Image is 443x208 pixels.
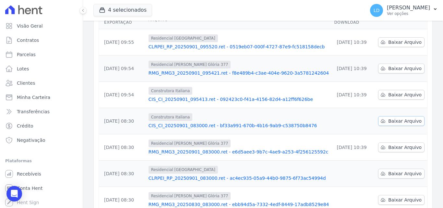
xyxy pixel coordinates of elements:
a: RMG_RMG3_20250830_083000.ret - ebb94d5a-7332-4edf-8449-17adb8529e84 [149,201,329,208]
a: RMG_RMG3_20250901_095421.ret - f8e489b4-c3ae-404e-9620-3a5781242604 [149,70,329,76]
span: Baixar Arquivo [388,144,422,151]
a: Lotes [3,62,80,75]
a: Baixar Arquivo [378,142,425,152]
div: Plataformas [5,157,78,165]
a: Recebíveis [3,167,80,180]
span: Residencial [GEOGRAPHIC_DATA] [149,166,218,174]
td: [DATE] 10:39 [332,134,376,161]
td: [DATE] 09:54 [99,82,146,108]
td: [DATE] 09:54 [99,55,146,82]
td: [DATE] 08:30 [99,108,146,134]
span: Baixar Arquivo [388,65,422,72]
td: [DATE] 10:39 [332,29,376,55]
button: 4 selecionados [93,4,152,16]
a: Contratos [3,34,80,47]
span: Construtora Italiana [149,87,193,95]
a: Transferências [3,105,80,118]
span: Minha Carteira [17,94,50,101]
p: [PERSON_NAME] [387,5,430,11]
button: LD [PERSON_NAME] Ver opções [365,1,443,19]
span: Transferências [17,108,50,115]
span: Baixar Arquivo [388,170,422,177]
span: Recebíveis [17,171,41,177]
span: Crédito [17,123,33,129]
a: CIS_CI_20250901_095413.ret - 092423c0-f41a-4156-82d4-a12ff6f626be [149,96,329,103]
span: Baixar Arquivo [388,39,422,45]
span: Negativação [17,137,45,143]
span: Clientes [17,80,35,86]
a: RMG_RMG3_20250901_083000.ret - e6d5aee3-9b7c-4ae9-a253-4f256125592c [149,149,329,155]
span: Lotes [17,66,29,72]
span: Baixar Arquivo [388,197,422,203]
a: Crédito [3,119,80,132]
a: Baixar Arquivo [378,116,425,126]
span: LD [374,8,380,13]
span: Contratos [17,37,39,43]
a: CIS_CI_20250901_083000.ret - bf33a991-670b-4b16-9ab9-c538750b8476 [149,122,329,129]
span: Baixar Arquivo [388,92,422,98]
span: Parcelas [17,51,36,58]
td: [DATE] 08:30 [99,134,146,161]
td: [DATE] 10:39 [332,82,376,108]
a: Negativação [3,134,80,147]
span: Visão Geral [17,23,43,29]
span: Residencial [PERSON_NAME] Glória 377 [149,140,231,147]
a: Parcelas [3,48,80,61]
td: [DATE] 08:30 [99,161,146,187]
div: Open Intercom Messenger [6,186,22,202]
a: Minha Carteira [3,91,80,104]
a: Baixar Arquivo [378,169,425,178]
a: CLRPEI_RP_20250901_083000.ret - ac4ec935-05a9-44b0-9875-6f73ac54994d [149,175,329,181]
a: Baixar Arquivo [378,37,425,47]
a: Clientes [3,77,80,90]
a: Baixar Arquivo [378,90,425,100]
td: [DATE] 09:55 [99,29,146,55]
a: Baixar Arquivo [378,195,425,205]
td: [DATE] 10:39 [332,55,376,82]
span: Residencial [PERSON_NAME] Glória 377 [149,61,231,68]
a: CLRPEI_RP_20250901_095520.ret - 0519eb07-000f-4727-87e9-fc518158decb [149,43,329,50]
a: Visão Geral [3,19,80,32]
a: Baixar Arquivo [378,64,425,73]
span: Construtora Italiana [149,113,193,121]
span: Residencial [PERSON_NAME] Glória 377 [149,192,231,200]
span: Conta Hent [17,185,42,191]
a: Conta Hent [3,182,80,195]
p: Ver opções [387,11,430,16]
span: Residencial [GEOGRAPHIC_DATA] [149,34,218,42]
span: Baixar Arquivo [388,118,422,124]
